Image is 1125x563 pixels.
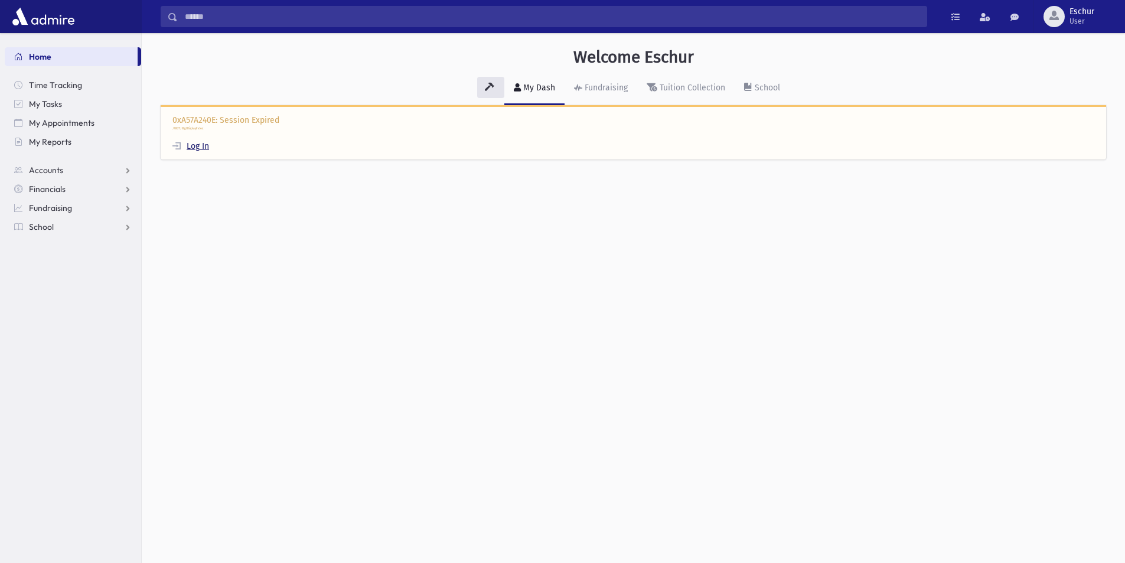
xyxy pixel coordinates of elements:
[29,118,94,128] span: My Appointments
[29,51,51,62] span: Home
[178,6,927,27] input: Search
[1069,17,1094,26] span: User
[573,47,694,67] h3: Welcome Eschur
[5,217,141,236] a: School
[29,184,66,194] span: Financials
[172,126,1094,131] p: /WGT/WgtDisplayIndex
[172,141,209,151] a: Log In
[521,83,555,93] div: My Dash
[582,83,628,93] div: Fundraising
[5,113,141,132] a: My Appointments
[735,72,790,105] a: School
[5,95,141,113] a: My Tasks
[5,161,141,180] a: Accounts
[5,76,141,95] a: Time Tracking
[752,83,780,93] div: School
[9,5,77,28] img: AdmirePro
[29,222,54,232] span: School
[565,72,637,105] a: Fundraising
[5,180,141,198] a: Financials
[5,47,138,66] a: Home
[29,165,63,175] span: Accounts
[637,72,735,105] a: Tuition Collection
[29,99,62,109] span: My Tasks
[29,203,72,213] span: Fundraising
[29,80,82,90] span: Time Tracking
[5,198,141,217] a: Fundraising
[29,136,71,147] span: My Reports
[5,132,141,151] a: My Reports
[657,83,725,93] div: Tuition Collection
[161,105,1106,160] div: 0xA57A240E: Session Expired
[504,72,565,105] a: My Dash
[1069,7,1094,17] span: Eschur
